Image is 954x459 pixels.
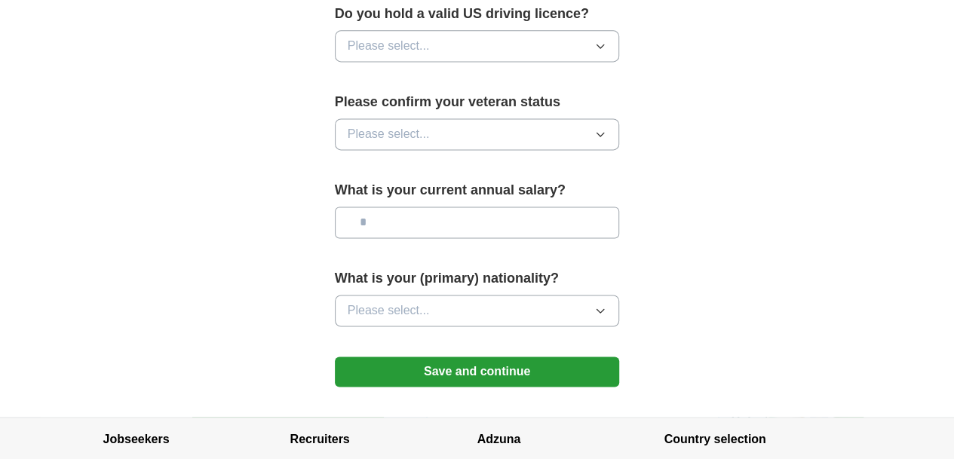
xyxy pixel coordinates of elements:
button: Please select... [335,30,620,62]
label: Do you hold a valid US driving licence? [335,4,620,24]
label: Please confirm your veteran status [335,92,620,112]
span: Please select... [348,301,430,320]
button: Please select... [335,118,620,150]
button: Save and continue [335,356,620,387]
label: What is your (primary) nationality? [335,268,620,289]
button: Please select... [335,295,620,326]
span: Please select... [348,125,430,143]
span: Please select... [348,37,430,55]
label: What is your current annual salary? [335,180,620,200]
